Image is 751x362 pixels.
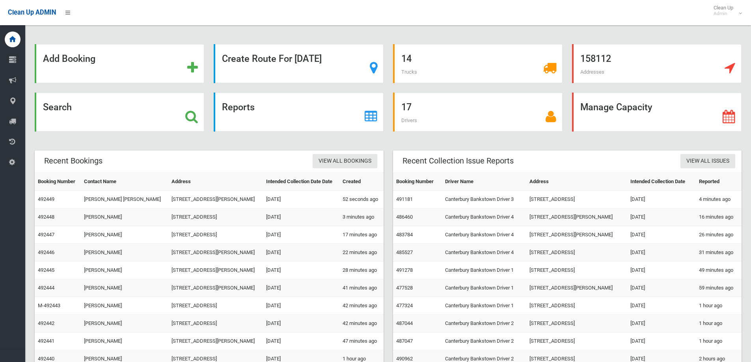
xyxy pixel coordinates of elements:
[339,262,384,279] td: 28 minutes ago
[627,244,696,262] td: [DATE]
[38,338,54,344] a: 492441
[396,356,413,362] a: 490962
[401,102,412,113] strong: 17
[627,191,696,208] td: [DATE]
[396,232,413,238] a: 483784
[263,173,339,191] th: Intended Collection Date Date
[38,214,54,220] a: 492448
[627,297,696,315] td: [DATE]
[696,173,742,191] th: Reported
[696,262,742,279] td: 49 minutes ago
[168,315,263,332] td: [STREET_ADDRESS]
[526,208,627,226] td: [STREET_ADDRESS][PERSON_NAME]
[396,303,413,308] a: 477324
[214,44,383,83] a: Create Route For [DATE]
[696,226,742,244] td: 26 minutes ago
[401,117,417,123] span: Drivers
[81,226,168,244] td: [PERSON_NAME]
[572,44,742,83] a: 158112 Addresses
[168,332,263,350] td: [STREET_ADDRESS][PERSON_NAME]
[696,297,742,315] td: 1 hour ago
[81,191,168,208] td: [PERSON_NAME] [PERSON_NAME]
[442,262,526,279] td: Canterbury Bankstown Driver 1
[263,208,339,226] td: [DATE]
[8,9,56,16] span: Clean Up ADMIN
[81,208,168,226] td: [PERSON_NAME]
[393,153,523,169] header: Recent Collection Issue Reports
[526,191,627,208] td: [STREET_ADDRESS]
[81,244,168,262] td: [PERSON_NAME]
[263,191,339,208] td: [DATE]
[442,226,526,244] td: Canterbury Bankstown Driver 4
[168,244,263,262] td: [STREET_ADDRESS][PERSON_NAME]
[81,297,168,315] td: [PERSON_NAME]
[38,267,54,273] a: 492445
[263,297,339,315] td: [DATE]
[339,208,384,226] td: 3 minutes ago
[339,244,384,262] td: 22 minutes ago
[339,315,384,332] td: 42 minutes ago
[168,262,263,279] td: [STREET_ADDRESS][PERSON_NAME]
[526,279,627,297] td: [STREET_ADDRESS][PERSON_NAME]
[526,262,627,279] td: [STREET_ADDRESS]
[627,173,696,191] th: Intended Collection Date
[526,315,627,332] td: [STREET_ADDRESS]
[339,173,384,191] th: Created
[339,191,384,208] td: 52 seconds ago
[627,315,696,332] td: [DATE]
[396,338,413,344] a: 487047
[580,69,604,75] span: Addresses
[396,285,413,291] a: 477528
[442,191,526,208] td: Canterbury Bankstown Driver 3
[263,244,339,262] td: [DATE]
[43,102,72,113] strong: Search
[442,315,526,332] td: Canterbury Bankstown Driver 2
[627,332,696,350] td: [DATE]
[263,262,339,279] td: [DATE]
[442,279,526,297] td: Canterbury Bankstown Driver 1
[81,315,168,332] td: [PERSON_NAME]
[168,226,263,244] td: [STREET_ADDRESS]
[263,332,339,350] td: [DATE]
[401,53,412,64] strong: 14
[38,285,54,291] a: 492444
[168,297,263,315] td: [STREET_ADDRESS]
[263,279,339,297] td: [DATE]
[442,173,526,191] th: Driver Name
[442,297,526,315] td: Canterbury Bankstown Driver 1
[38,249,54,255] a: 492446
[339,332,384,350] td: 47 minutes ago
[38,320,54,326] a: 492442
[680,154,735,169] a: View All Issues
[442,244,526,262] td: Canterbury Bankstown Driver 4
[168,173,263,191] th: Address
[627,279,696,297] td: [DATE]
[263,226,339,244] td: [DATE]
[339,226,384,244] td: 17 minutes ago
[35,173,81,191] th: Booking Number
[168,208,263,226] td: [STREET_ADDRESS]
[222,53,322,64] strong: Create Route For [DATE]
[396,249,413,255] a: 485527
[714,11,733,17] small: Admin
[38,196,54,202] a: 492449
[313,154,377,169] a: View All Bookings
[526,244,627,262] td: [STREET_ADDRESS]
[339,279,384,297] td: 41 minutes ago
[580,53,611,64] strong: 158112
[710,5,741,17] span: Clean Up
[396,320,413,326] a: 487044
[572,93,742,132] a: Manage Capacity
[396,267,413,273] a: 491278
[526,226,627,244] td: [STREET_ADDRESS][PERSON_NAME]
[35,153,112,169] header: Recent Bookings
[580,102,652,113] strong: Manage Capacity
[222,102,255,113] strong: Reports
[401,69,417,75] span: Trucks
[526,297,627,315] td: [STREET_ADDRESS]
[696,191,742,208] td: 4 minutes ago
[627,262,696,279] td: [DATE]
[168,191,263,208] td: [STREET_ADDRESS][PERSON_NAME]
[442,332,526,350] td: Canterbury Bankstown Driver 2
[168,279,263,297] td: [STREET_ADDRESS][PERSON_NAME]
